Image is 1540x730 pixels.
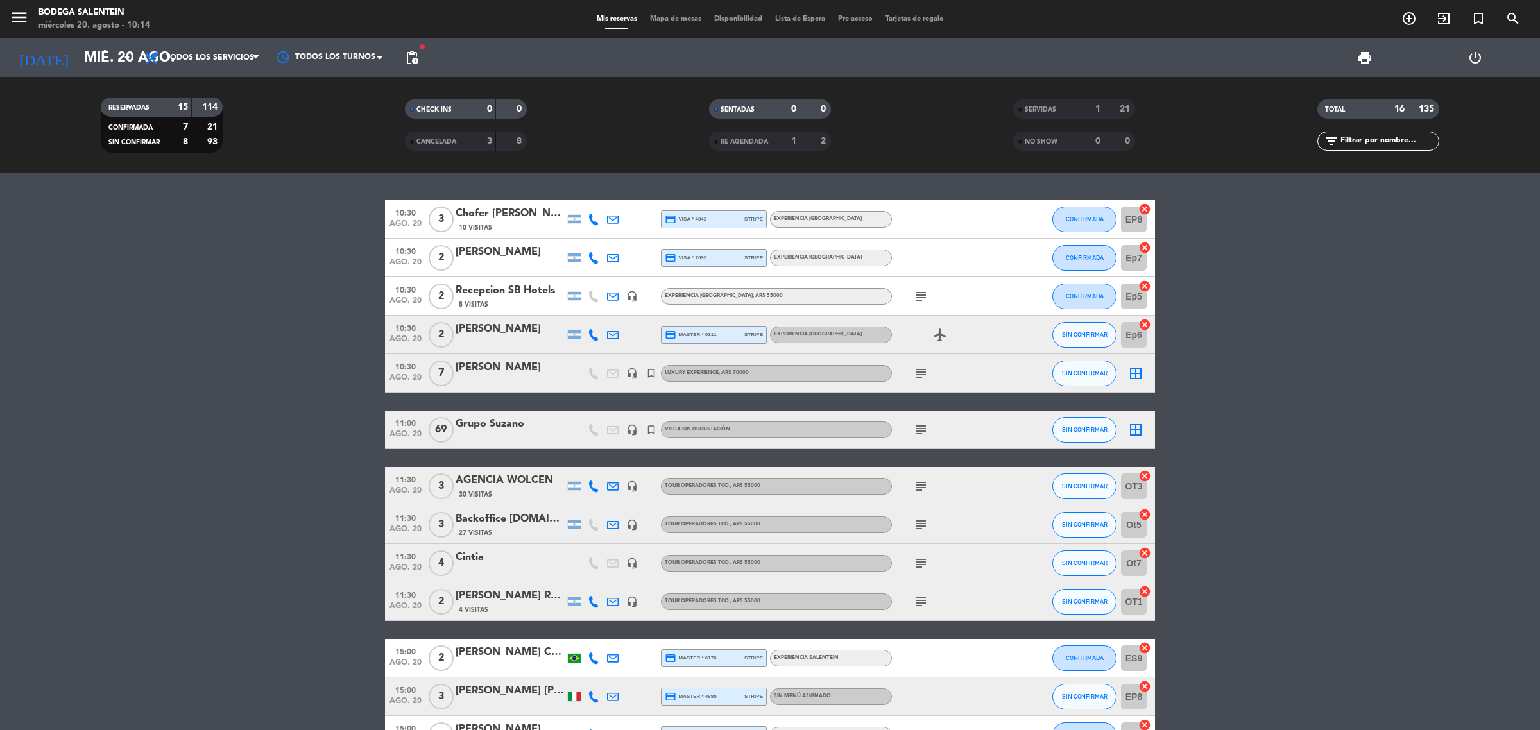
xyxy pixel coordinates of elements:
span: SIN CONFIRMAR [108,139,160,146]
span: print [1357,50,1373,65]
span: Experiencia [GEOGRAPHIC_DATA] [774,255,862,260]
span: master * 4895 [665,691,717,702]
span: 30 Visitas [459,489,492,500]
i: cancel [1138,280,1151,293]
div: Grupo Suzano [456,416,565,432]
span: 4 [429,550,454,576]
strong: 0 [517,105,524,114]
span: 4 Visitas [459,605,488,615]
span: SIN CONFIRMAR [1062,331,1108,338]
span: 2 [429,284,454,309]
span: , ARS 70000 [719,370,749,375]
span: CONFIRMADA [1066,216,1104,223]
i: headset_mic [626,368,638,379]
i: cancel [1138,508,1151,521]
i: subject [913,289,928,304]
span: Pre-acceso [832,15,879,22]
strong: 8 [517,137,524,146]
strong: 2 [821,137,828,146]
span: 10:30 [389,205,422,219]
span: CANCELADA [416,139,456,145]
span: stripe [744,215,763,223]
i: subject [913,517,928,532]
span: ago. 20 [389,258,422,273]
i: border_all [1128,422,1143,437]
strong: 3 [487,137,492,146]
span: ago. 20 [389,602,422,616]
span: master * 0311 [665,329,717,341]
span: 3 [429,473,454,499]
span: 10:30 [389,359,422,373]
strong: 0 [1125,137,1133,146]
span: CONFIRMADA [108,124,153,131]
div: [PERSON_NAME] [PERSON_NAME] De [456,683,565,699]
span: Mis reservas [590,15,644,22]
strong: 15 [178,103,188,112]
i: credit_card [665,252,676,264]
button: menu [10,8,29,31]
i: turned_in_not [646,368,657,379]
span: Tour operadores tco. [665,598,760,604]
span: , ARS 55000 [730,560,760,565]
button: CONFIRMADA [1052,284,1116,309]
i: subject [913,422,928,437]
div: LOG OUT [1420,38,1530,77]
span: SIN CONFIRMAR [1062,426,1108,433]
div: Cintia [456,549,565,566]
span: , ARS 55000 [730,483,760,488]
span: stripe [744,330,763,339]
button: CONFIRMADA [1052,245,1116,271]
i: headset_mic [626,424,638,436]
i: power_settings_new [1467,50,1483,65]
strong: 93 [207,137,220,146]
span: SERVIDAS [1025,106,1056,113]
strong: 0 [1095,137,1100,146]
span: CONFIRMADA [1066,293,1104,300]
i: search [1505,11,1521,26]
span: SIN CONFIRMAR [1062,369,1108,377]
span: 15:00 [389,643,422,658]
i: subject [913,594,928,609]
span: stripe [744,654,763,662]
span: , ARS 55000 [753,293,783,298]
button: SIN CONFIRMAR [1052,684,1116,709]
strong: 21 [1120,105,1133,114]
span: CONFIRMADA [1066,654,1104,661]
span: ago. 20 [389,373,422,388]
i: cancel [1138,241,1151,254]
strong: 0 [791,105,796,114]
span: 10:30 [389,282,422,296]
div: [PERSON_NAME] [456,244,565,260]
i: credit_card [665,214,676,225]
span: ago. 20 [389,430,422,445]
span: SENTADAS [721,106,755,113]
i: cancel [1138,680,1151,693]
i: credit_card [665,652,676,664]
span: , ARS 55000 [730,522,760,527]
strong: 0 [487,105,492,114]
span: RESERVADAS [108,105,150,111]
span: 11:30 [389,587,422,602]
i: cancel [1138,585,1151,598]
span: Experiencia [GEOGRAPHIC_DATA] [774,332,862,337]
div: Chofer [PERSON_NAME] [456,205,565,222]
span: TOTAL [1325,106,1345,113]
span: Visita sin degustación [665,427,730,432]
button: SIN CONFIRMAR [1052,473,1116,499]
span: ago. 20 [389,219,422,234]
i: headset_mic [626,596,638,607]
button: SIN CONFIRMAR [1052,512,1116,538]
span: ago. 20 [389,658,422,673]
span: Experiencia Salentein [774,655,839,660]
button: SIN CONFIRMAR [1052,417,1116,443]
strong: 8 [183,137,188,146]
span: ago. 20 [389,563,422,578]
button: SIN CONFIRMAR [1052,550,1116,576]
strong: 16 [1394,105,1405,114]
span: 15:00 [389,682,422,697]
span: , ARS 55000 [730,598,760,604]
span: Tour operadores tco. [665,560,760,565]
span: CONFIRMADA [1066,254,1104,261]
i: exit_to_app [1436,11,1451,26]
span: 10 Visitas [459,223,492,233]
